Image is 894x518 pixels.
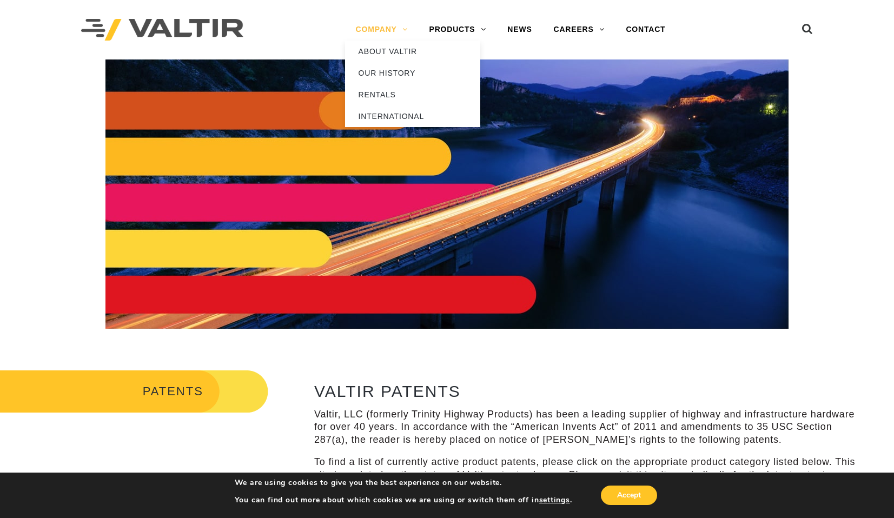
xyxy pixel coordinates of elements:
p: We are using cookies to give you the best experience on our website. [235,478,572,488]
h2: VALTIR PATENTS [314,382,865,400]
a: CONTACT [615,19,676,41]
img: Valtir [81,19,243,41]
a: OUR HISTORY [345,62,480,84]
a: NEWS [496,19,542,41]
p: You can find out more about which cookies we are using or switch them off in . [235,495,572,505]
button: Accept [601,486,657,505]
a: COMPANY [345,19,419,41]
a: INTERNATIONAL [345,105,480,127]
a: RENTALS [345,84,480,105]
a: CAREERS [543,19,615,41]
p: To find a list of currently active product patents, please click on the appropriate product categ... [314,456,865,494]
button: settings [539,495,570,505]
a: ABOUT VALTIR [345,41,480,62]
p: Valtir, LLC (formerly Trinity Highway Products) has been a leading supplier of highway and infras... [314,408,865,446]
a: PRODUCTS [419,19,497,41]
